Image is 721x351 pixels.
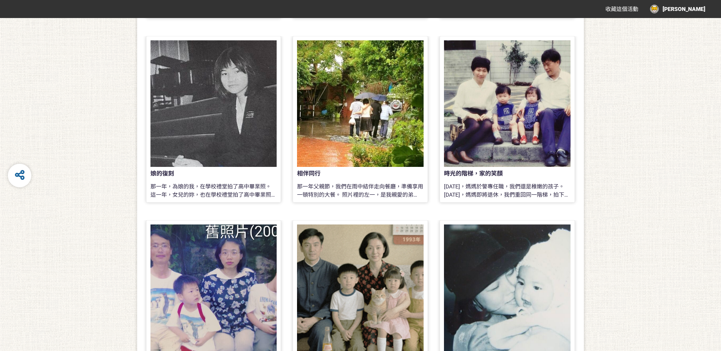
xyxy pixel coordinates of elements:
[297,169,398,178] div: 相伴同行
[146,36,281,203] a: 娘的復刻那一年，為娘的我，在學校禮堂拍了高中畢業照。 這一年，女兒的妳，也在學校禮堂拍了高中畢業照。 不同時空，卻是相同背景，女兒復刻了為娘的畢業照，更是復刻生命的延續。 （註：背景為中山女高禮堂）
[150,169,252,178] div: 娘的復刻
[605,6,638,12] span: 收藏這個活動
[150,183,277,198] div: 那一年，為娘的我，在學校禮堂拍了高中畢業照。 這一年，女兒的妳，也在學校禮堂拍了高中畢業照。 不同時空，卻是相同背景，女兒復刻了為娘的畢業照，更是復刻生命的延續。 （註：背景為中山女高禮堂）
[444,183,571,198] div: [DATE]，媽媽於警專任職，我們還是稚嫩的孩子。 [DATE]，媽媽即將退休，我們重回同一階梯，拍下與往昔呼應的照片，階梯見證了歲月流轉及屬於我們家的溫暖笑顏。 願再過三十年，依舊能在同樣的位...
[440,36,575,203] a: 時光的階梯，家的笑顏[DATE]，媽媽於警專任職，我們還是稚嫩的孩子。 [DATE]，媽媽即將退休，我們重回同一階梯，拍下與往昔呼應的照片，階梯見證了歲月流轉及屬於我們家的溫暖笑顏。 願再過三十...
[293,36,428,203] a: 相伴同行那一年父親節，我們在雨中結伴走向餐廳，準備享用一頓特別的大餐。 照片裡的左一，是我親愛的弟弟，他與腦瘤奮戰過後離開了我們；左二是媽媽，左三是我，左四是爺爺，他也在不久後離開。 那天的雨很...
[444,169,545,178] div: 時光的階梯，家的笑顏
[297,183,424,198] div: 那一年父親節，我們在雨中結伴走向餐廳，準備享用一頓特別的大餐。 照片裡的左一，是我親愛的弟弟，他與腦瘤奮戰過後離開了我們；左二是媽媽，左三是我，左四是爺爺，他也在不久後離開。 那天的雨很溫柔，把...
